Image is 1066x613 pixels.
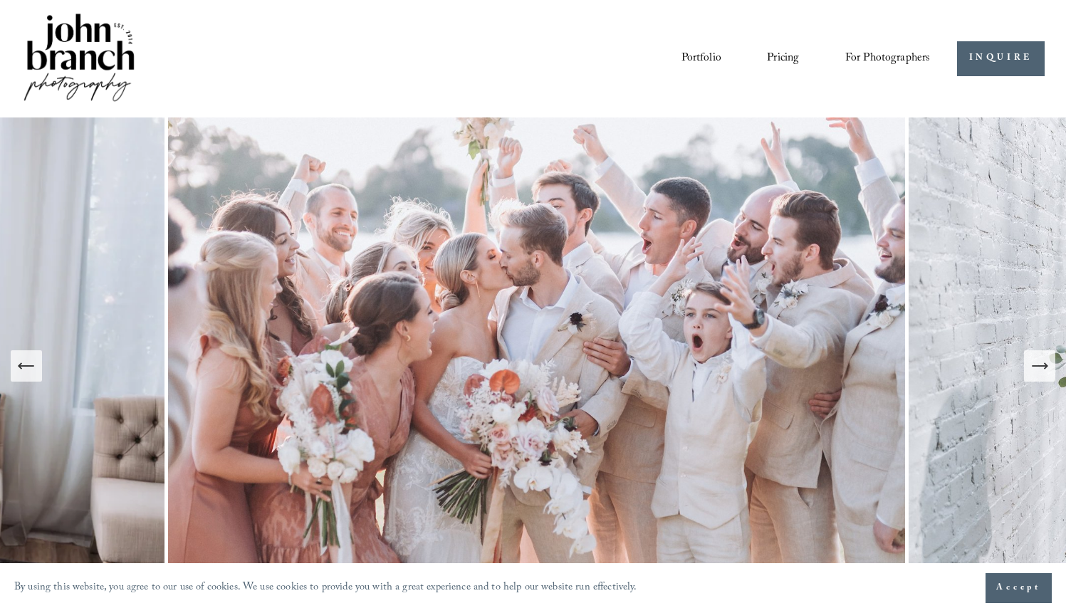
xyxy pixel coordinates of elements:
a: Pricing [767,46,799,70]
button: Previous Slide [11,350,42,382]
a: INQUIRE [957,41,1045,76]
a: Portfolio [681,46,721,70]
img: John Branch IV Photography [21,11,137,107]
button: Next Slide [1024,350,1055,382]
span: For Photographers [845,48,931,70]
span: Accept [996,581,1041,595]
a: folder dropdown [845,46,931,70]
button: Accept [986,573,1052,603]
p: By using this website, you agree to our use of cookies. We use cookies to provide you with a grea... [14,578,637,599]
